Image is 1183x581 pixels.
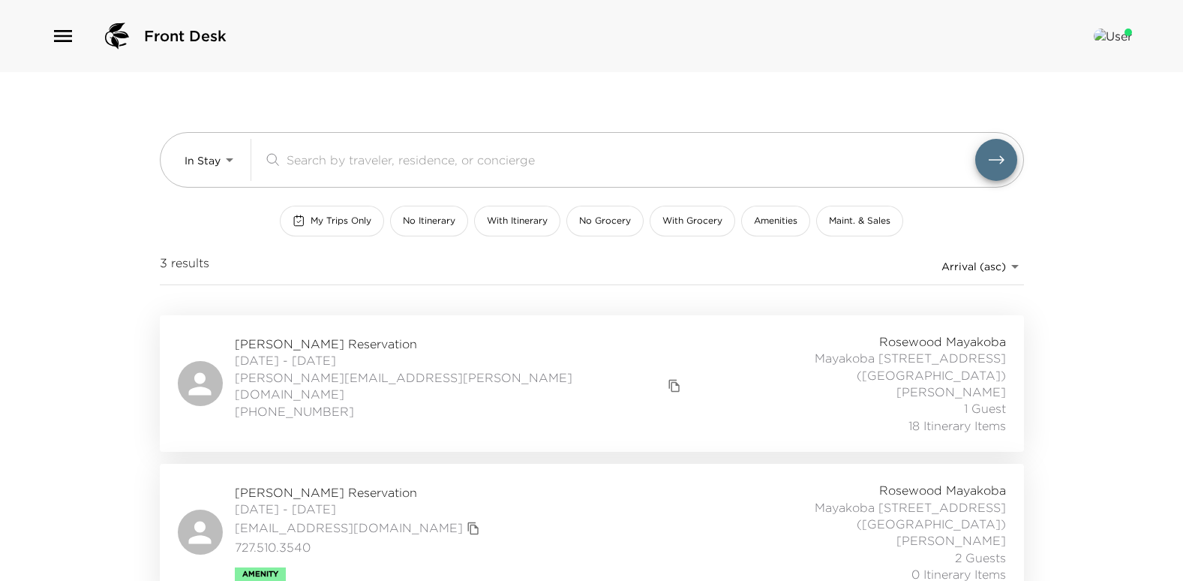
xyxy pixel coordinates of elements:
span: No Grocery [579,215,631,227]
span: No Itinerary [403,215,455,227]
span: [PERSON_NAME] Reservation [235,484,484,501]
a: [PERSON_NAME] Reservation[DATE] - [DATE][PERSON_NAME][EMAIL_ADDRESS][PERSON_NAME][DOMAIN_NAME]cop... [160,315,1024,452]
span: 727.510.3540 [235,539,484,555]
span: 2 Guests [955,549,1006,566]
span: [PERSON_NAME] [896,384,1006,400]
span: 18 Itinerary Items [908,417,1006,434]
button: With Itinerary [474,206,560,236]
img: User [1094,29,1132,44]
span: In Stay [185,154,221,167]
button: No Itinerary [390,206,468,236]
span: 1 Guest [964,400,1006,417]
button: copy primary member email [664,375,685,396]
span: Amenities [754,215,797,227]
button: No Grocery [566,206,644,236]
img: logo [99,18,135,54]
span: Mayakoba [STREET_ADDRESS] ([GEOGRAPHIC_DATA]) [674,499,1006,533]
span: Maint. & Sales [829,215,890,227]
button: My Trips Only [280,206,384,236]
a: [PERSON_NAME][EMAIL_ADDRESS][PERSON_NAME][DOMAIN_NAME] [235,369,665,403]
span: [DATE] - [DATE] [235,352,686,369]
a: [EMAIL_ADDRESS][DOMAIN_NAME] [235,519,463,536]
span: With Grocery [662,215,722,227]
button: Amenities [741,206,810,236]
span: [PERSON_NAME] Reservation [235,336,686,352]
span: My Trips Only [311,215,371,227]
span: [PHONE_NUMBER] [235,403,686,420]
span: Front Desk [144,26,227,47]
button: Maint. & Sales [816,206,903,236]
button: copy primary member email [463,518,484,539]
span: 3 results [160,254,209,278]
span: Rosewood Mayakoba [879,333,1006,350]
span: Arrival (asc) [941,260,1006,273]
button: With Grocery [650,206,735,236]
span: [DATE] - [DATE] [235,501,484,517]
input: Search by traveler, residence, or concierge [287,151,975,168]
span: With Itinerary [487,215,548,227]
span: Amenity [242,570,278,579]
span: Mayakoba [STREET_ADDRESS] ([GEOGRAPHIC_DATA]) [685,350,1005,384]
span: [PERSON_NAME] [896,532,1006,549]
span: Rosewood Mayakoba [879,482,1006,498]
